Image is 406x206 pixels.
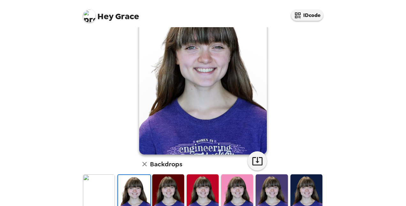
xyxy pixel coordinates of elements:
button: IDcode [291,10,323,21]
span: Hey [97,11,113,22]
img: profile pic [83,10,96,22]
h6: Backdrops [150,159,182,169]
span: Grace [83,6,139,21]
